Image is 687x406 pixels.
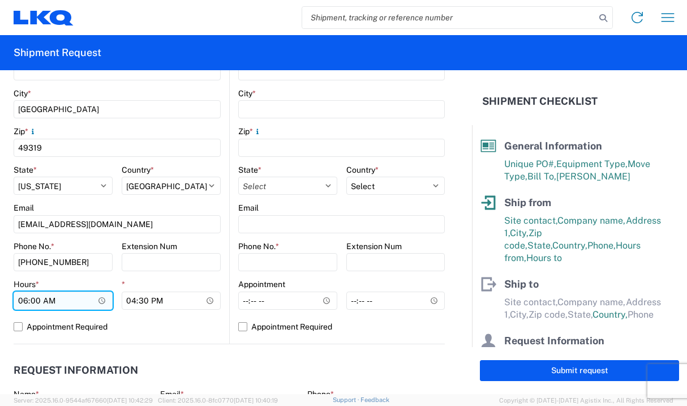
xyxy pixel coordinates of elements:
label: State [14,165,37,175]
span: Equipment Type, [556,159,628,169]
span: Company name, [557,297,626,307]
label: Appointment [238,279,285,289]
label: Country [346,165,379,175]
span: Country, [592,309,628,320]
label: Extension Num [122,241,177,251]
span: Phone, [587,240,616,251]
span: [DATE] 10:42:29 [107,397,153,404]
span: Zip code, [529,309,568,320]
span: General Information [504,140,602,152]
span: State, [527,240,552,251]
span: Ship from [504,196,551,208]
label: Phone No. [238,241,279,251]
label: Hours [14,279,39,289]
a: Support [333,396,361,403]
span: Company name, [557,215,626,226]
label: Country [122,165,154,175]
label: City [14,88,31,99]
span: Ship to [504,278,539,290]
span: [DATE] 10:40:19 [234,397,278,404]
label: Email [14,203,34,213]
label: Phone No. [14,241,54,251]
label: Extension Num [346,241,402,251]
span: [PERSON_NAME] [556,171,630,182]
span: Unique PO#, [504,159,556,169]
label: City [238,88,256,99]
label: Name [14,389,39,399]
label: Zip [14,126,37,136]
span: City, [510,309,529,320]
span: State, [568,309,592,320]
span: Hours to [526,253,562,263]
label: Zip [238,126,262,136]
h2: Request Information [14,365,138,376]
h2: Shipment Checklist [482,95,598,108]
span: Copyright © [DATE]-[DATE] Agistix Inc., All Rights Reserved [499,395,673,405]
span: Server: 2025.16.0-9544af67660 [14,397,153,404]
label: Appointment Required [238,318,445,336]
span: Phone [628,309,654,320]
span: Client: 2025.16.0-8fc0770 [158,397,278,404]
label: State [238,165,261,175]
span: Country, [552,240,587,251]
input: Shipment, tracking or reference number [302,7,595,28]
span: Site contact, [504,215,557,226]
span: City, [510,228,529,238]
span: Site contact, [504,297,557,307]
label: Appointment Required [14,318,221,336]
span: Bill To, [527,171,556,182]
h2: Shipment Request [14,46,101,59]
label: Email [160,389,184,399]
span: Request Information [504,335,604,347]
label: Phone [307,389,334,399]
a: Feedback [360,396,389,403]
label: Email [238,203,259,213]
button: Submit request [480,360,679,381]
